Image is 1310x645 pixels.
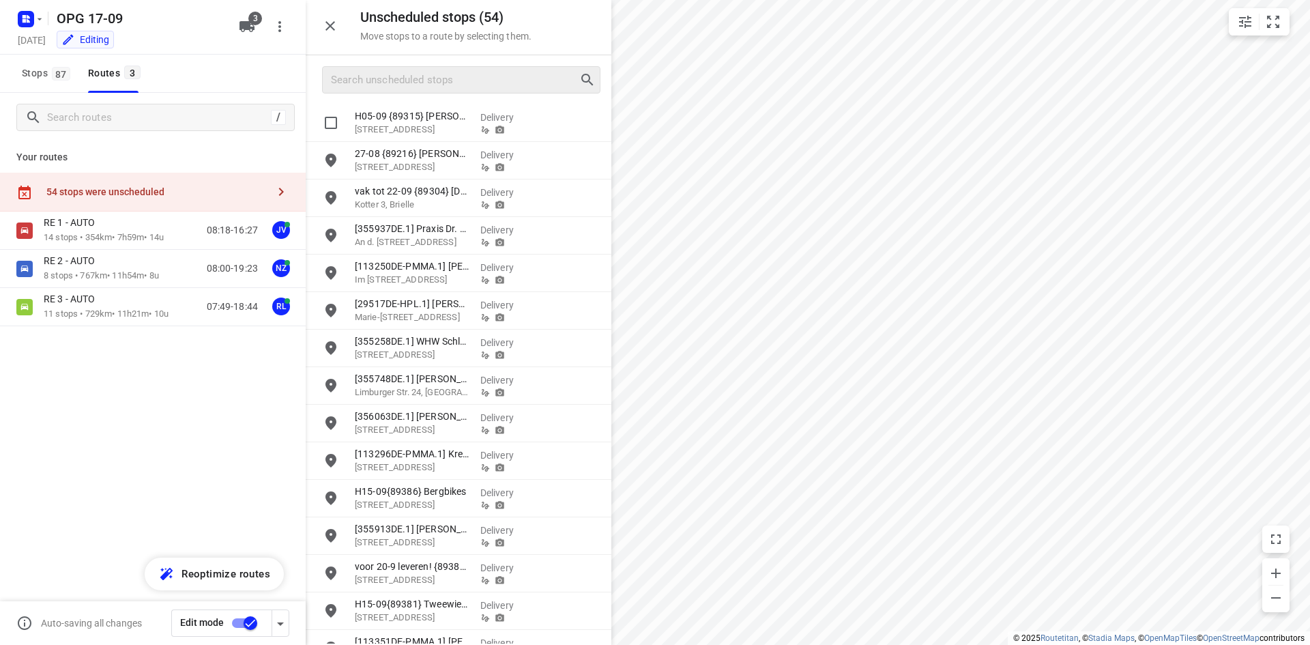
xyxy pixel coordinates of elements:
[88,65,145,82] div: Routes
[181,565,270,583] span: Reoptimize routes
[355,184,469,198] p: vak tot 22-09 {89304} FixFiets.nl
[267,255,295,282] button: NZ
[44,216,103,229] p: RE 1 - AUTO
[272,221,290,239] div: JV
[579,72,600,88] div: Search
[480,599,531,612] p: Delivery
[207,223,258,238] p: 08:18-16:27
[306,104,611,644] div: grid
[266,13,293,40] button: More
[480,186,531,199] p: Delivery
[480,486,531,500] p: Delivery
[355,597,469,611] p: H15-09{89381} Tweewielerservice van Laarhoven
[44,231,164,244] p: 14 stops • 354km • 7h59m • 14u
[44,255,103,267] p: RE 2 - AUTO
[12,32,51,48] h5: Project date
[355,536,469,549] p: Am Bleckmannshof 45, Bochum
[355,573,469,587] p: Hellendoornseweg 7A, Daarle
[480,111,531,124] p: Delivery
[1013,633,1305,643] li: © 2025 , © , © © contributors
[355,235,469,249] p: An d. Gohrsmühle 16a, Bergisch Gladbach
[480,298,531,312] p: Delivery
[44,308,169,321] p: 11 stops • 729km • 11h21m • 10u
[355,447,469,461] p: [113296DE-PMMA.1] Kreuselberg GbR
[480,561,531,575] p: Delivery
[1203,633,1260,643] a: OpenStreetMap
[1040,633,1079,643] a: Routetitan
[480,448,531,462] p: Delivery
[51,8,228,29] h5: Rename
[355,485,469,498] p: H15-09{89386} Bergbikes
[480,524,531,537] p: Delivery
[355,273,469,287] p: Im Bockenfeld 9a, Gelsenkirchen
[317,109,345,137] span: Select
[355,123,469,137] p: [STREET_ADDRESS]
[480,411,531,425] p: Delivery
[180,617,224,628] span: Edit mode
[480,148,531,162] p: Delivery
[52,67,70,81] span: 87
[480,336,531,349] p: Delivery
[355,160,469,174] p: [STREET_ADDRESS]
[22,65,74,82] span: Stops
[61,33,109,46] div: You are currently in edit mode.
[355,109,469,123] p: H05-09 {89315} [PERSON_NAME] &amp;amp;amp; Zoon
[355,560,469,573] p: voor 20-9 leveren! {89382} Valk Tweewielers
[355,222,469,235] p: [355937DE.1] Praxis Dr. Konlechner
[355,147,469,160] p: 27-08 {89216} H.Mulder & Zoon
[355,297,469,311] p: [29517DE-HPL.1] Andreas Siebert
[272,298,290,315] div: RL
[1260,8,1287,35] button: Fit zoom
[355,522,469,536] p: [355913DE.1] Ramin Nourbakhsh
[355,423,469,437] p: [STREET_ADDRESS]
[267,216,295,244] button: JV
[233,13,261,40] button: 3
[47,107,271,128] input: Search routes
[1229,8,1290,35] div: small contained button group
[355,611,469,625] p: [STREET_ADDRESS]
[360,31,532,42] p: Move stops to a route by selecting them.
[355,498,469,512] p: Kapelstraat 18, Nederhemert
[44,293,103,305] p: RE 3 - AUTO
[480,373,531,387] p: Delivery
[355,311,469,324] p: Marie-Hüllenkremer-Straße 28, Koln
[355,386,469,399] p: Limburger Str. 24, Iserlohn
[272,614,289,631] div: Driver app settings
[317,12,344,40] button: Close
[355,259,469,273] p: [113250DE-PMMA.1] Astrid Kaune
[355,461,469,474] p: [STREET_ADDRESS]
[355,348,469,362] p: [STREET_ADDRESS]
[16,150,289,164] p: Your routes
[41,618,142,629] p: Auto-saving all changes
[271,110,286,125] div: /
[272,259,290,277] div: NZ
[1232,8,1259,35] button: Map settings
[360,10,532,25] h5: Unscheduled stops ( 54 )
[267,293,295,320] button: RL
[355,334,469,348] p: [355258DE.1] WHW Schlauch- und Dich
[1088,633,1135,643] a: Stadia Maps
[44,270,159,283] p: 8 stops • 767km • 11h54m • 8u
[124,66,141,79] span: 3
[1144,633,1197,643] a: OpenMapTiles
[331,70,579,91] input: Search unscheduled stops
[355,372,469,386] p: [355748DE.1] Thorsten Kemper
[355,410,469,423] p: [356063DE.1] Birger Schmidt
[207,261,258,276] p: 08:00-19:23
[355,198,469,212] p: Kotter 3, Brielle
[248,12,262,25] span: 3
[480,223,531,237] p: Delivery
[46,186,267,197] div: 54 stops were unscheduled
[145,558,284,590] button: Reoptimize routes
[207,300,258,314] p: 07:49-18:44
[480,261,531,274] p: Delivery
